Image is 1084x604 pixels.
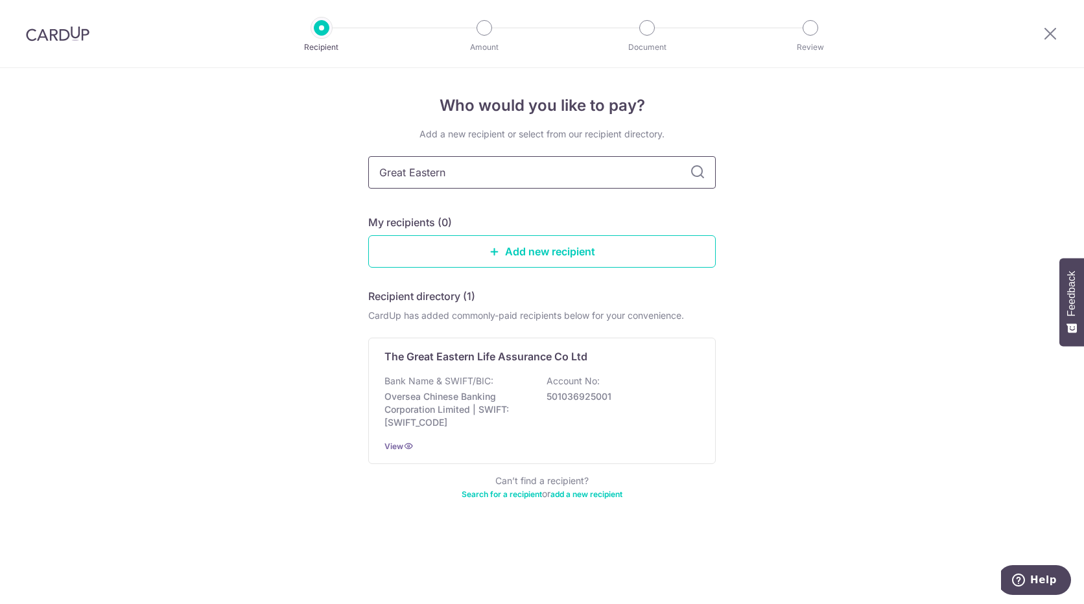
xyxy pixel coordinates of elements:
p: Review [762,41,858,54]
p: Oversea Chinese Banking Corporation Limited | SWIFT: [SWIFT_CODE] [384,390,530,429]
div: CardUp has added commonly-paid recipients below for your convenience. [368,309,716,322]
p: Document [599,41,695,54]
button: Feedback - Show survey [1059,258,1084,346]
h5: Recipient directory (1) [368,288,475,304]
span: Feedback [1066,271,1078,316]
p: Account No: [547,375,600,388]
a: Add new recipient [368,235,716,268]
input: Search for any recipient here [368,156,716,189]
p: Bank Name & SWIFT/BIC: [384,375,493,388]
a: add a new recipient [550,489,622,499]
p: The Great Eastern Life Assurance Co Ltd [384,349,587,364]
a: Search for a recipient [462,489,542,499]
h4: Who would you like to pay? [368,94,716,117]
a: View [384,441,403,451]
div: Add a new recipient or select from our recipient directory. [368,128,716,141]
div: Can’t find a recipient? or [368,474,716,500]
h5: My recipients (0) [368,215,452,230]
p: Amount [436,41,532,54]
p: 501036925001 [547,390,692,403]
iframe: Opens a widget where you can find more information [1001,565,1071,598]
img: CardUp [26,26,89,41]
p: Recipient [274,41,370,54]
